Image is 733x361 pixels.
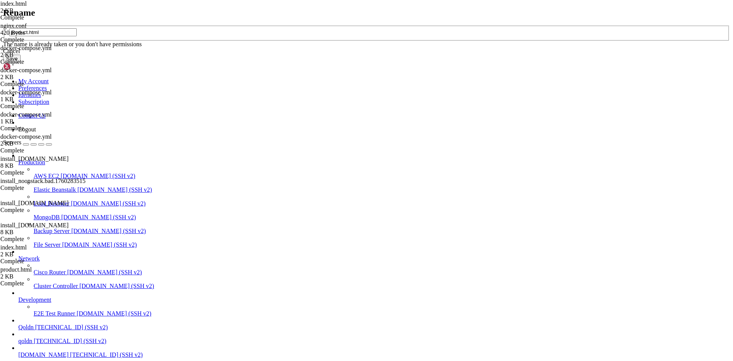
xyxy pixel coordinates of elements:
x-row: access_log off; [3,100,634,107]
x-row: expires: command not found [3,269,634,276]
span: install_noonstack.sh [0,155,77,169]
span: index.html [0,0,27,7]
x-row: See 'snap info <snapname>' for additional versions. [3,165,634,172]
span: root [3,295,15,301]
div: Complete [0,236,77,243]
div: 2 KB [0,273,77,280]
span: root [3,302,15,308]
div: Complete [0,185,77,191]
span: install_noonstack.sh [0,222,77,236]
span: @ [15,295,18,301]
div: Complete [0,207,77,214]
x-row: Try: apt install <deb name> [3,230,634,237]
span: Ubuntu-2204-jammy-amd64-base [18,302,104,308]
div: Complete [0,125,77,132]
x-row: mkdir -p /opt/noonstack/web/public [3,295,634,302]
div: 2 KB [0,140,77,147]
span: index.html [0,0,77,14]
x-row: -bash: syntax error near unexpected token `}' [3,289,634,295]
div: Complete [0,147,77,154]
span: product.html [0,266,77,280]
span: docker-compose.yml [0,67,52,73]
span: install_[DOMAIN_NAME] [0,155,69,162]
div: 1 KB [0,96,77,103]
x-row: access_log: command not found [3,276,634,282]
span: root [3,3,15,9]
span: install_noonstack.bad.1760283515 [0,178,86,184]
div: (51, 46) [167,302,170,308]
span: docker-compose.yml [0,45,77,58]
x-row: index index.html; [3,29,634,36]
x-row: expires 7d; [3,94,634,100]
span: docker-compose.yml [0,133,77,147]
x-row: Command 'root' not found, but can be installed with: [3,191,634,198]
x-row: command 'jserver' from deb freewnn-jserver (1.1.1~a021+cvs20130302-7build1) [3,159,634,165]
x-row: server_name _; [3,16,634,23]
x-row: -bash: syntax error near unexpected token `}' [3,250,634,256]
div: Complete [0,169,77,176]
x-row: try_files $uri /index.html; [3,55,634,62]
x-row: command 'serveo' from snap serveo (0.0.10) [3,126,634,133]
span: index.html [0,244,77,258]
span: docker-compose.yml [0,45,52,51]
x-row: } [3,62,634,68]
span: /opt/noonstack [104,295,147,301]
span: docker-compose.yml [0,111,52,118]
x-row: -bash: syntax error near unexpected token `(' [3,256,634,263]
div: Complete [0,81,77,87]
span: # [147,302,150,308]
x-row: location: command not found [3,237,634,243]
span: # [147,3,150,9]
div: 1 KB [0,118,77,125]
x-row: command 'kserver' from deb freewnn-kserver (1.1.1~a021+cvs20130302-7build1) [3,139,634,146]
div: Complete [0,280,77,287]
span: Ubuntu-2204-jammy-amd64-base [18,3,104,9]
div: 2 KB [0,74,77,81]
div: 2 KB [0,251,77,258]
span: nginx.conf [0,23,27,29]
span: install_[DOMAIN_NAME] [0,222,69,228]
x-row: listen 80; [3,10,634,16]
x-row: try_files: command not found [3,243,634,250]
x-row: command 'cindex' from deb codesearch (0.0~hg20120502-3build2) [3,211,634,217]
x-row: Command 'listen' not found, but can be installed with: [3,172,634,178]
x-row: try_files $uri =404; [3,87,634,94]
div: 2 KB [0,7,77,14]
span: docker-compose.yml [0,89,77,103]
span: @ [15,302,18,308]
x-row: server { [3,3,634,10]
x-row: command 'xindex' from deb texlive-extra-utils (2021.20220204-1) [3,217,634,224]
x-row: } [3,107,634,113]
div: Complete [0,103,77,110]
div: Complete [0,58,77,65]
x-row: server_name: command not found [3,185,634,191]
x-row: command 'sindex' from deb biosquid (1.9g+cvs20050121-12) [3,224,634,230]
x-row: command 'semver' from deb node-semver (7.3.5+~7.3.8-1) [3,152,634,159]
span: docker-compose.yml [0,111,77,125]
span: install_noonstack.sh [0,200,69,206]
span: nginx.conf [0,23,77,36]
x-row: # Let real files (e.g., /uploads/*) pass through [3,74,634,81]
div: Complete [0,258,77,265]
div: 8 KB [0,162,77,169]
x-row: try_files: command not found [3,263,634,269]
span: Ubuntu-2204-jammy-amd64-base [18,295,104,301]
x-row: snap install root-framework [3,198,634,204]
span: /opt/noonstack [104,302,147,308]
div: 8 KB [0,229,77,236]
span: docker-compose.yml [0,133,52,140]
div: 2 KB [0,52,77,58]
x-row: location ~* \.(?:png|jpe?g|gif|webp|svg|css|js|woff2?|ttf|mp4)$ { [3,81,634,87]
span: docker-compose.yml [0,67,77,81]
x-row: Command 'server' not found, did you mean: [3,120,634,126]
x-row: -bash: syntax error near unexpected token `}' [3,282,634,289]
span: product.html [0,266,32,273]
x-row: # Send everything to index.html (client-side routing), but let files work [3,42,634,49]
x-row: } [3,113,634,120]
span: /opt/noonstack [104,3,147,9]
div: 420 Bytes [0,29,77,36]
x-row: Command 'index' not found, did you mean: [3,204,634,211]
div: Complete [0,14,77,21]
x-row: command 'cserver' from deb freewnn-cserver (1.1.1~a021+cvs20130302-7build1) [3,146,634,152]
